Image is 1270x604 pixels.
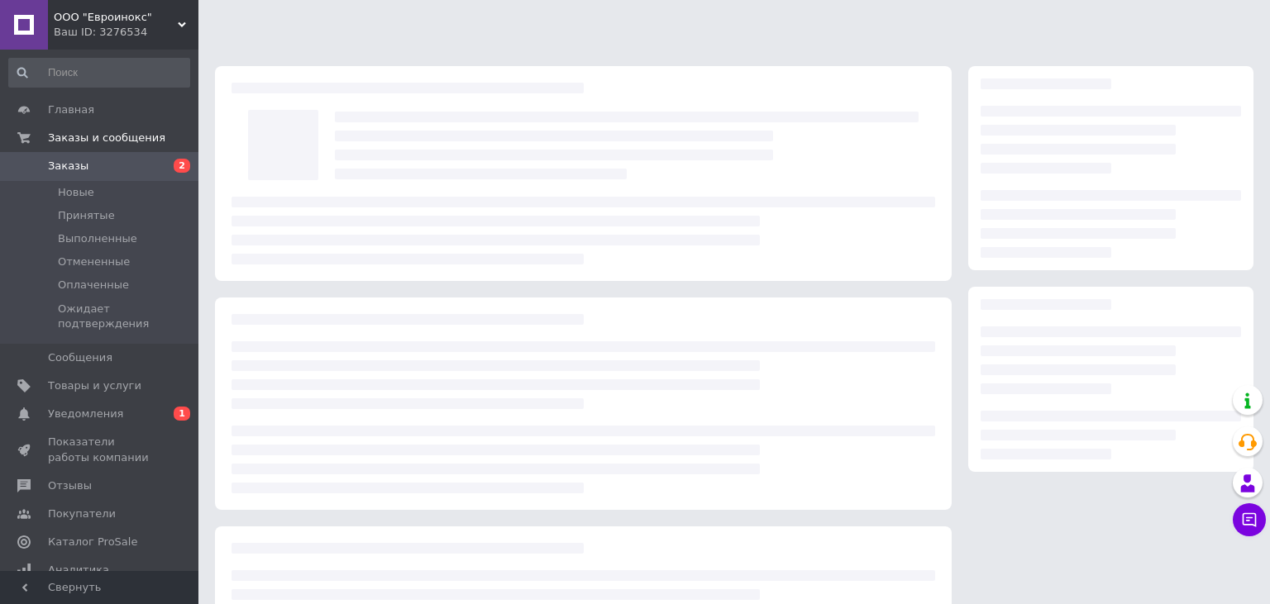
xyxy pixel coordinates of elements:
[48,350,112,365] span: Сообщения
[48,407,123,421] span: Уведомления
[8,58,190,88] input: Поиск
[174,159,190,173] span: 2
[58,208,115,223] span: Принятые
[54,10,178,25] span: ООО "Евроинокс"
[58,302,189,331] span: Ожидает подтверждения
[48,378,141,393] span: Товары и услуги
[58,254,130,269] span: Отмененные
[48,102,94,117] span: Главная
[174,407,190,421] span: 1
[58,231,137,246] span: Выполненные
[48,435,153,464] span: Показатели работы компании
[48,563,109,578] span: Аналитика
[48,535,137,549] span: Каталог ProSale
[48,159,88,174] span: Заказы
[1233,503,1266,536] button: Чат с покупателем
[48,131,165,145] span: Заказы и сообщения
[58,278,129,292] span: Оплаченные
[58,185,94,200] span: Новые
[48,507,116,521] span: Покупатели
[54,25,198,40] div: Ваш ID: 3276534
[48,478,92,493] span: Отзывы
